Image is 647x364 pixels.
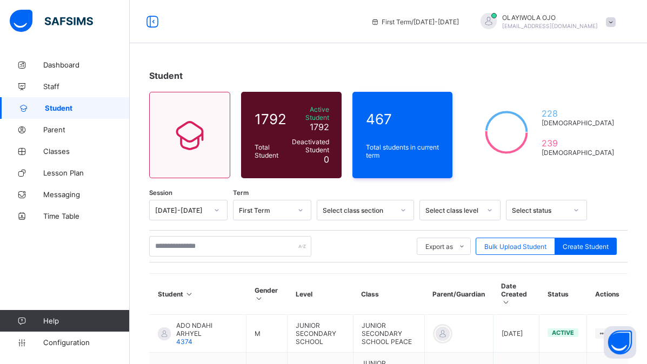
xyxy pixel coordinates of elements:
[310,122,329,132] span: 1792
[239,206,291,214] div: First Term
[43,212,130,220] span: Time Table
[502,14,598,22] span: OLAYIWOLA OJO
[542,108,614,119] span: 228
[185,290,194,298] i: Sort in Ascending Order
[371,18,459,26] span: session/term information
[366,111,439,127] span: 467
[324,154,329,165] span: 0
[155,206,208,214] div: [DATE]-[DATE]
[587,274,628,315] th: Actions
[539,274,587,315] th: Status
[246,274,288,315] th: Gender
[149,70,183,81] span: Student
[10,10,93,32] img: safsims
[288,274,353,315] th: Level
[255,111,286,127] span: 1792
[288,315,353,353] td: JUNIOR SECONDARY SCHOOL
[542,119,614,127] span: [DEMOGRAPHIC_DATA]
[604,326,636,359] button: Open asap
[292,138,329,154] span: Deactivated Student
[45,104,130,112] span: Student
[425,206,481,214] div: Select class level
[43,125,130,134] span: Parent
[176,321,238,338] span: ADO NDAHI ARHYEL
[252,140,289,162] div: Total Student
[43,168,130,177] span: Lesson Plan
[493,315,539,353] td: [DATE]
[176,338,192,346] span: 4374
[43,60,130,69] span: Dashboard
[470,13,621,31] div: OLAYIWOLAOJO
[233,189,249,197] span: Term
[563,242,609,251] span: Create Student
[149,189,172,197] span: Session
[246,315,288,353] td: M
[501,298,510,306] i: Sort in Ascending Order
[353,274,424,315] th: Class
[43,316,129,325] span: Help
[424,274,493,315] th: Parent/Guardian
[43,147,130,156] span: Classes
[292,105,329,122] span: Active Student
[353,315,424,353] td: JUNIOR SECONDARY SCHOOL PEACE
[542,149,614,157] span: [DEMOGRAPHIC_DATA]
[43,338,129,347] span: Configuration
[484,242,546,251] span: Bulk Upload Student
[43,190,130,199] span: Messaging
[366,143,439,159] span: Total students in current term
[512,206,567,214] div: Select status
[502,23,598,29] span: [EMAIL_ADDRESS][DOMAIN_NAME]
[43,82,130,91] span: Staff
[552,329,574,336] span: active
[493,274,539,315] th: Date Created
[542,138,614,149] span: 239
[150,274,246,315] th: Student
[323,206,394,214] div: Select class section
[255,294,264,302] i: Sort in Ascending Order
[425,242,453,251] span: Export as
